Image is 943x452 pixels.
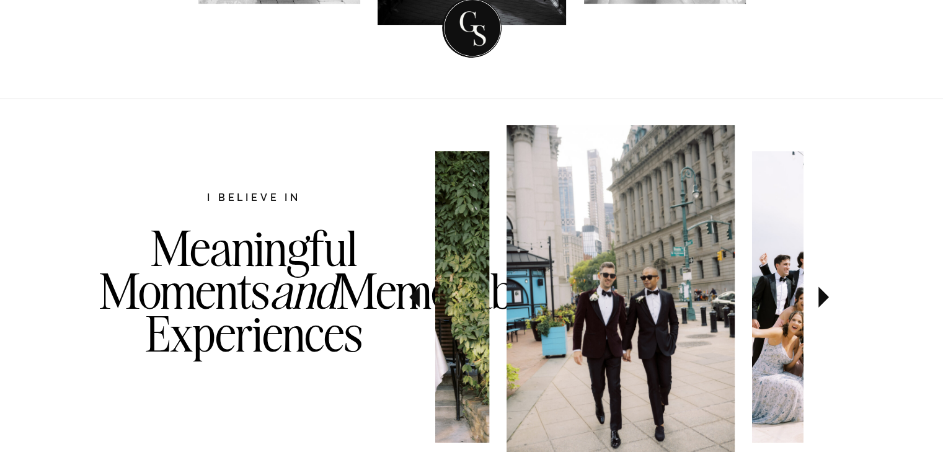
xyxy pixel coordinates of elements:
h2: I believe in [142,190,366,207]
i: and [270,260,337,321]
h3: Meaningful Moments Memorable Experiences [99,227,409,405]
img: Bride and groom walking for a portrait [294,151,489,442]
